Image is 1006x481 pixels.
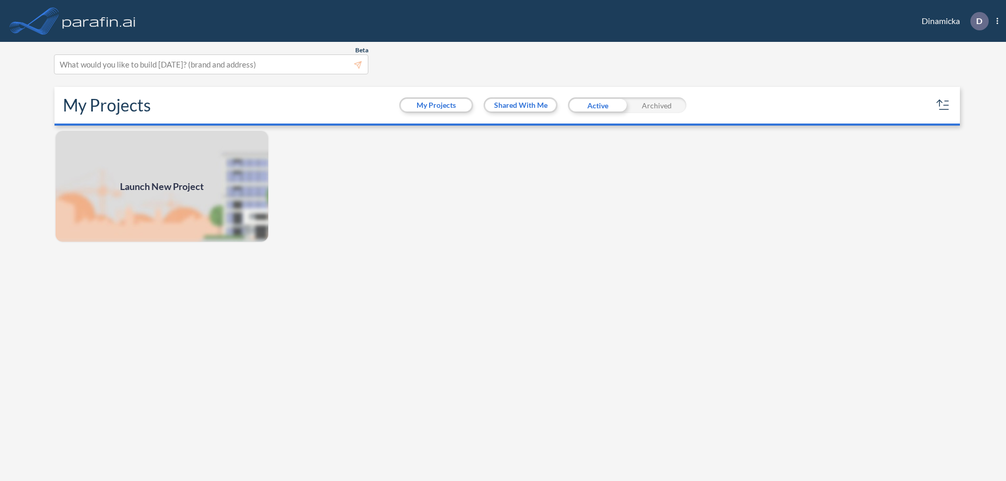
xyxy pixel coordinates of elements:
[355,46,368,54] span: Beta
[906,12,998,30] div: Dinamicka
[485,99,556,111] button: Shared With Me
[627,97,686,113] div: Archived
[568,97,627,113] div: Active
[54,130,269,243] img: add
[60,10,138,31] img: logo
[63,95,151,115] h2: My Projects
[976,16,982,26] p: D
[54,130,269,243] a: Launch New Project
[935,97,952,114] button: sort
[120,180,204,194] span: Launch New Project
[401,99,472,111] button: My Projects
